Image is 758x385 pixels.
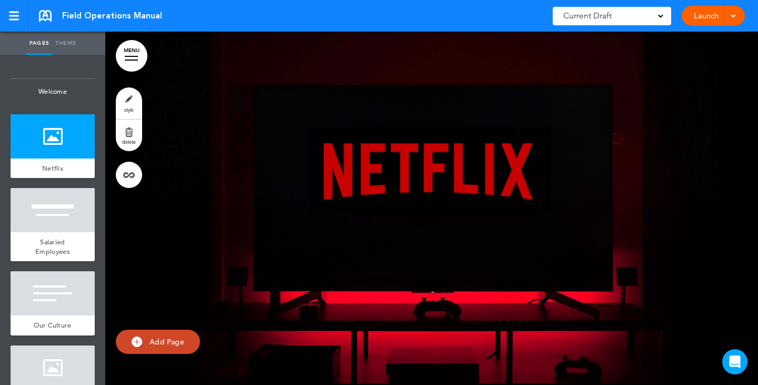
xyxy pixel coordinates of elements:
a: Launch [690,6,723,26]
a: delete [116,120,142,151]
a: Netflix [11,159,95,179]
span: Our Culture [34,321,71,330]
a: Pages [26,32,53,55]
span: Salaried Employees [35,238,70,256]
span: Netflix [42,164,63,173]
a: MENU [116,40,147,72]
a: style [116,87,142,119]
a: Our Culture [11,315,95,335]
img: add.svg [132,337,142,347]
span: Add Page [149,337,184,347]
span: delete [122,139,136,145]
span: Field Operations Manual [62,10,162,22]
a: Salaried Employees [11,232,95,261]
span: Welcome [11,79,95,104]
span: style [124,106,134,113]
span: Current Draft [563,8,612,23]
a: Add Page [116,330,200,354]
div: Open Intercom Messenger [722,349,747,374]
a: Theme [53,32,79,55]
